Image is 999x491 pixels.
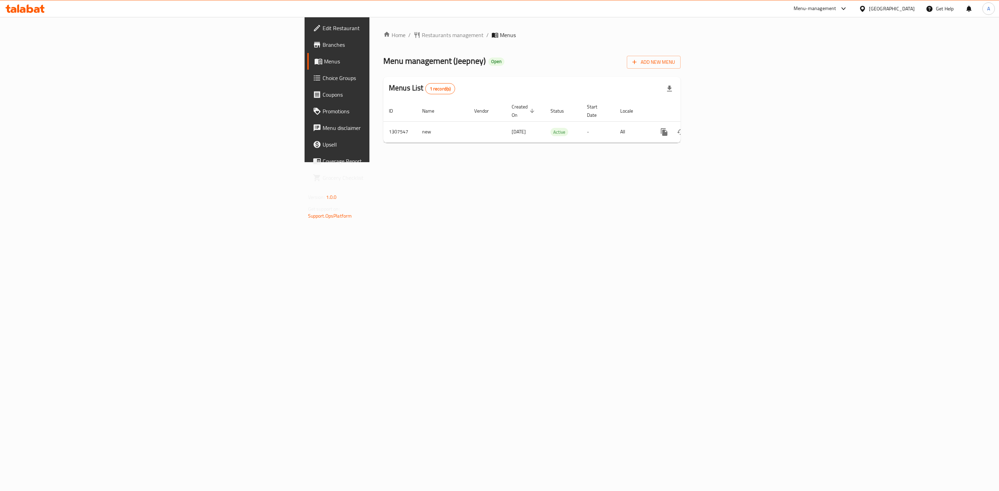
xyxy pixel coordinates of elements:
span: Promotions [323,107,466,115]
a: Coupons [307,86,471,103]
div: [GEOGRAPHIC_DATA] [869,5,915,12]
a: Coverage Report [307,153,471,169]
button: more [656,124,673,140]
span: ID [389,107,402,115]
span: Vendor [474,107,498,115]
span: Version: [308,193,325,202]
span: Menus [500,31,516,39]
a: Edit Restaurant [307,20,471,36]
span: Open [488,59,504,64]
a: Branches [307,36,471,53]
button: Add New Menu [627,56,681,69]
span: Created On [512,103,537,119]
span: Locale [620,107,642,115]
span: Menu disclaimer [323,124,466,132]
button: Change Status [673,124,689,140]
a: Promotions [307,103,471,120]
a: Support.OpsPlatform [308,211,352,220]
span: Menus [324,57,466,65]
th: Actions [650,100,728,122]
table: enhanced table [383,100,728,143]
h2: Menus List [389,83,455,94]
span: Start Date [587,103,606,119]
li: / [486,31,489,39]
td: - [581,121,615,142]
a: Choice Groups [307,70,471,86]
div: Open [488,58,504,66]
nav: breadcrumb [383,31,681,39]
span: Get support on: [308,204,340,213]
span: 1.0.0 [326,193,337,202]
a: Grocery Checklist [307,169,471,186]
a: Menus [307,53,471,70]
span: Coupons [323,90,466,99]
span: Upsell [323,140,466,149]
span: 1 record(s) [426,86,455,92]
span: Coverage Report [323,157,466,165]
span: A [987,5,990,12]
span: Add New Menu [632,58,675,67]
a: Menu disclaimer [307,120,471,136]
span: Status [550,107,573,115]
a: Upsell [307,136,471,153]
span: [DATE] [512,127,526,136]
div: Menu-management [794,5,836,13]
div: Total records count [425,83,455,94]
span: Choice Groups [323,74,466,82]
div: Export file [661,80,678,97]
span: Edit Restaurant [323,24,466,32]
td: All [615,121,650,142]
span: Grocery Checklist [323,174,466,182]
span: Name [422,107,443,115]
span: Branches [323,41,466,49]
span: Active [550,128,568,136]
